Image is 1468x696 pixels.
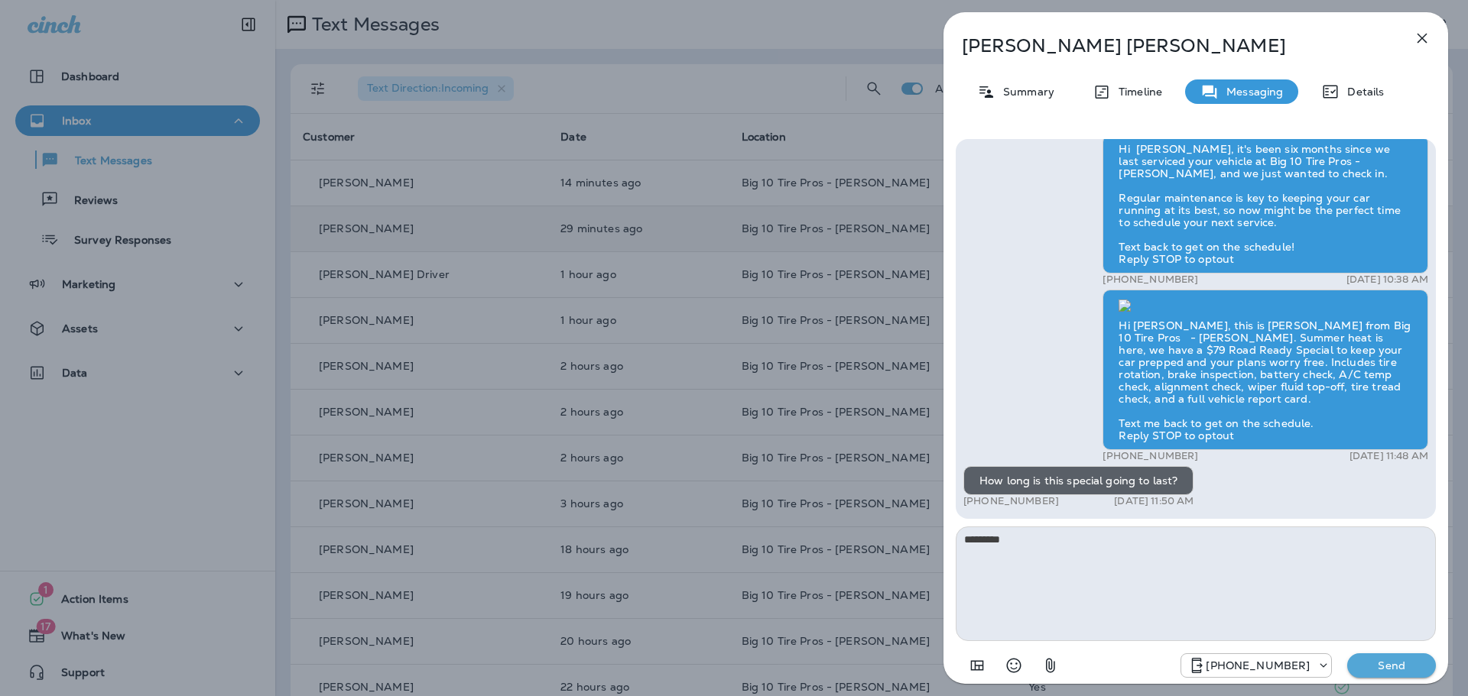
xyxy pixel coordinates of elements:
div: Hi [PERSON_NAME], it's been six months since we last serviced your vehicle at Big 10 Tire Pros - ... [1103,134,1428,274]
button: Select an emoji [999,650,1029,681]
div: How long is this special going to last? [963,466,1194,495]
p: [PERSON_NAME] [PERSON_NAME] [962,35,1379,57]
img: twilio-download [1119,299,1131,312]
p: [DATE] 11:50 AM [1114,495,1194,507]
p: [PHONE_NUMBER] [1103,450,1198,462]
p: Send [1359,659,1424,672]
div: +1 (601) 808-4206 [1181,656,1331,675]
p: [PHONE_NUMBER] [963,495,1059,507]
p: Summary [995,86,1054,98]
p: [DATE] 10:38 AM [1346,274,1428,286]
p: Timeline [1111,86,1162,98]
p: [DATE] 11:48 AM [1349,450,1428,462]
p: [PHONE_NUMBER] [1206,659,1310,672]
button: Send [1347,653,1436,678]
p: Messaging [1219,86,1283,98]
p: Details [1340,86,1384,98]
button: Add in a premade template [962,650,992,681]
p: [PHONE_NUMBER] [1103,274,1198,286]
div: Hi [PERSON_NAME], this is [PERSON_NAME] from Big 10 Tire Pros - [PERSON_NAME]. Summer heat is her... [1103,290,1428,450]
